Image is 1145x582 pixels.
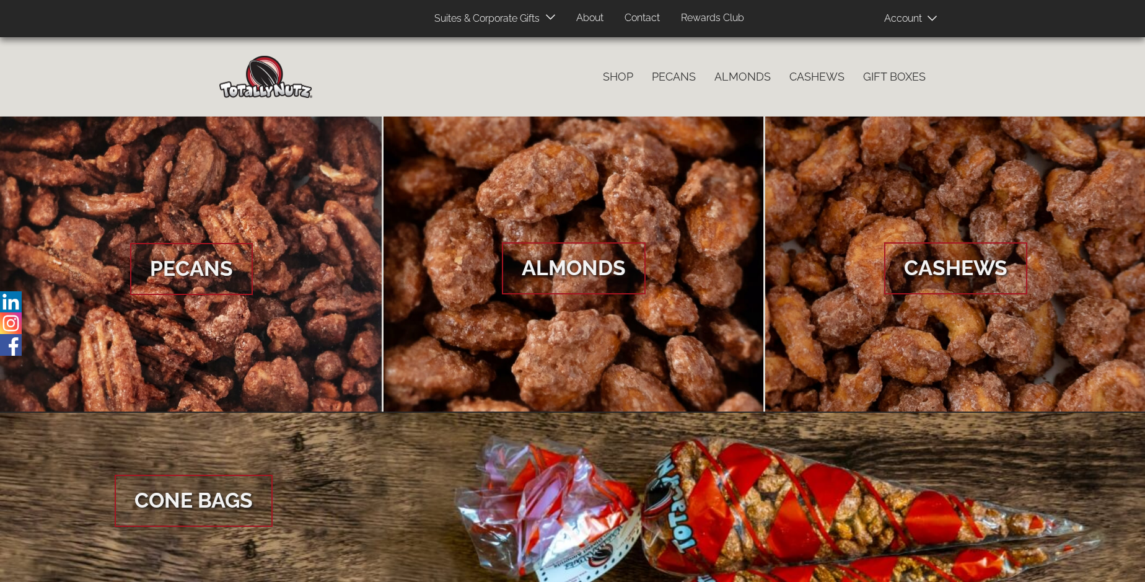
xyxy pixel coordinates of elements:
[502,242,646,294] span: Almonds
[643,64,705,90] a: Pecans
[854,64,935,90] a: Gift Boxes
[780,64,854,90] a: Cashews
[884,242,1027,294] span: Cashews
[115,475,273,527] span: Cone Bags
[130,243,253,295] span: Pecans
[705,64,780,90] a: Almonds
[594,64,643,90] a: Shop
[384,117,764,413] a: Almonds
[567,6,613,30] a: About
[425,7,543,31] a: Suites & Corporate Gifts
[615,6,669,30] a: Contact
[672,6,753,30] a: Rewards Club
[219,56,312,98] img: Home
